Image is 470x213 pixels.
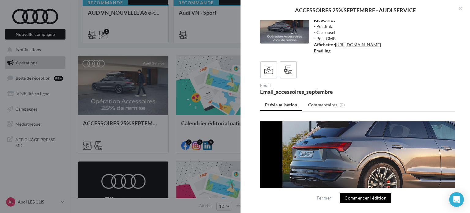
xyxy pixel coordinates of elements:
div: ACCESSOIRES 25% SEPTEMBRE - AUDI SERVICE [250,7,460,13]
button: Fermer [314,194,334,202]
div: Open Intercom Messenger [449,192,464,207]
strong: Affichette : [314,42,335,47]
div: - Postlink - Carrousel - Post GMB [314,17,451,54]
strong: Emailing [314,48,330,53]
strong: Kit SOME : [314,17,335,23]
a: [URL][DOMAIN_NAME] [335,42,381,47]
div: Email [260,83,355,88]
span: Commentaires [308,102,338,108]
div: Email_accessoires_septembre [260,89,355,94]
span: (0) [340,102,345,107]
button: Commencer l'édition [340,193,391,203]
